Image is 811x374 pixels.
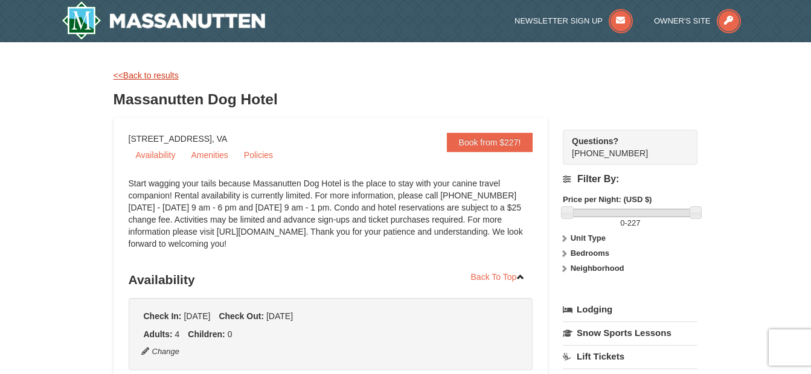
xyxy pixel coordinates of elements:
span: 0 [620,218,624,227]
span: [DATE] [266,311,293,321]
a: Newsletter Sign Up [514,16,633,25]
img: Massanutten Resort Logo [62,1,266,40]
span: 4 [175,329,180,339]
strong: Unit Type [571,233,606,242]
span: Newsletter Sign Up [514,16,603,25]
span: 227 [627,218,641,227]
a: Snow Sports Lessons [563,322,697,344]
h3: Massanutten Dog Hotel [114,87,698,112]
strong: Neighborhood [571,264,624,273]
h3: Availability [129,268,533,292]
label: - [563,217,697,229]
h4: Filter By: [563,174,697,185]
a: Back To Top [463,268,533,286]
strong: Bedrooms [571,249,609,258]
strong: Price per Night: (USD $) [563,195,652,204]
a: Lift Tickets [563,345,697,367]
a: Owner's Site [654,16,741,25]
span: Owner's Site [654,16,711,25]
a: Availability [129,146,183,164]
strong: Check In: [144,311,182,321]
span: [PHONE_NUMBER] [572,135,676,158]
a: Massanutten Resort [62,1,266,40]
span: [DATE] [184,311,210,321]
a: <<Back to results [114,71,179,80]
strong: Children: [188,329,225,339]
div: Start wagging your tails because Massanutten Dog Hotel is the place to stay with your canine trav... [129,177,533,262]
strong: Questions? [572,136,618,146]
span: 0 [228,329,232,339]
a: Lodging [563,299,697,320]
strong: Check Out: [219,311,264,321]
button: Change [141,345,181,358]
a: Policies [237,146,280,164]
a: Amenities [184,146,235,164]
a: Book from $227! [447,133,533,152]
strong: Adults: [144,329,173,339]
